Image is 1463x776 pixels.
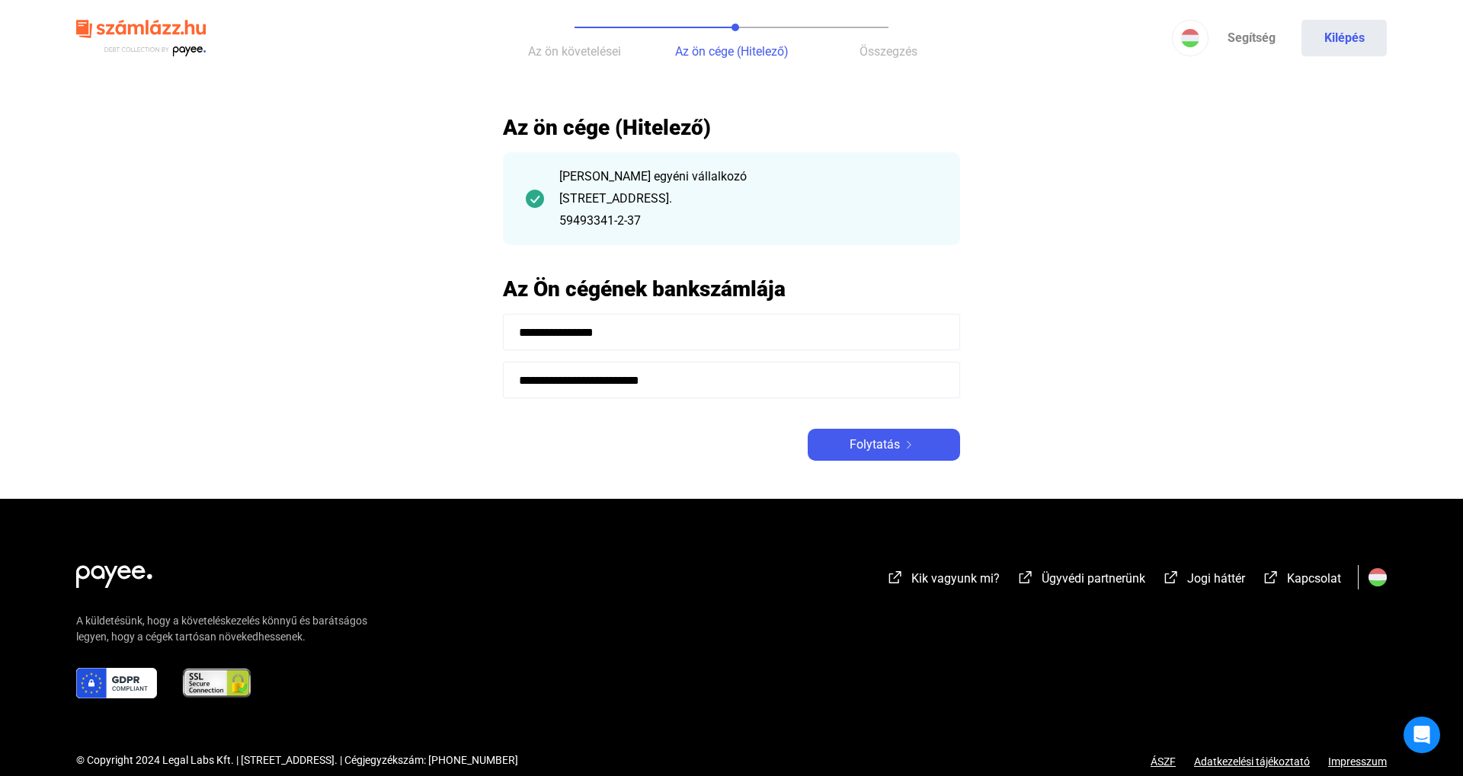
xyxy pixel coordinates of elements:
[1016,573,1145,588] a: external-link-whiteÜgyvédi partnerünk
[1301,20,1387,56] button: Kilépés
[528,44,621,59] span: Az ön követelései
[1181,29,1199,47] img: HU
[1162,570,1180,585] img: external-link-white
[1151,755,1176,768] a: ÁSZF
[886,570,904,585] img: external-link-white
[526,190,544,208] img: checkmark-darker-green-circle
[1328,755,1387,768] a: Impresszum
[76,668,157,698] img: gdpr
[503,114,960,141] h2: Az ön cége (Hitelező)
[559,190,937,208] div: [STREET_ADDRESS].
[808,429,960,461] button: Folytatásarrow-right-white
[76,752,518,768] div: © Copyright 2024 Legal Labs Kft. | [STREET_ADDRESS]. | Cégjegyzékszám: [PHONE_NUMBER]
[76,14,206,63] img: szamlazzhu-logo
[559,212,937,230] div: 59493341-2-37
[675,44,789,59] span: Az ön cége (Hitelező)
[1369,568,1387,586] img: HU.svg
[1404,717,1440,753] div: Open Intercom Messenger
[1208,20,1294,56] a: Segítség
[1287,571,1341,586] span: Kapcsolat
[503,276,960,302] h2: Az Ön cégének bankszámlája
[1262,573,1341,588] a: external-link-whiteKapcsolat
[1042,571,1145,586] span: Ügyvédi partnerünk
[886,573,1000,588] a: external-link-whiteKik vagyunk mi?
[1172,20,1208,56] button: HU
[1162,573,1245,588] a: external-link-whiteJogi háttér
[559,168,937,186] div: [PERSON_NAME] egyéni vállalkozó
[76,557,152,588] img: white-payee-white-dot.svg
[911,571,1000,586] span: Kik vagyunk mi?
[860,44,917,59] span: Összegzés
[1016,570,1035,585] img: external-link-white
[1176,755,1328,768] a: Adatkezelési tájékoztató
[850,436,900,454] span: Folytatás
[1262,570,1280,585] img: external-link-white
[181,668,252,698] img: ssl
[900,441,918,449] img: arrow-right-white
[1187,571,1245,586] span: Jogi háttér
